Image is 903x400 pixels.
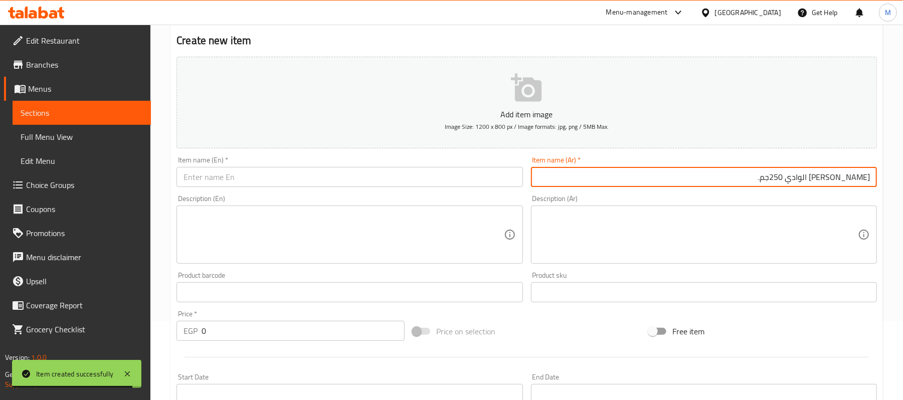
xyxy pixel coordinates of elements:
[176,282,522,302] input: Please enter product barcode
[26,275,143,287] span: Upsell
[4,173,151,197] a: Choice Groups
[26,35,143,47] span: Edit Restaurant
[192,108,861,120] p: Add item image
[13,101,151,125] a: Sections
[436,325,495,337] span: Price on selection
[28,83,143,95] span: Menus
[31,351,47,364] span: 1.0.0
[176,57,877,148] button: Add item imageImage Size: 1200 x 800 px / Image formats: jpg, png / 5MB Max.
[445,121,609,132] span: Image Size: 1200 x 800 px / Image formats: jpg, png / 5MB Max.
[4,53,151,77] a: Branches
[26,323,143,335] span: Grocery Checklist
[4,269,151,293] a: Upsell
[4,77,151,101] a: Menus
[176,167,522,187] input: Enter name En
[21,131,143,143] span: Full Menu View
[13,149,151,173] a: Edit Menu
[26,251,143,263] span: Menu disclaimer
[26,227,143,239] span: Promotions
[26,179,143,191] span: Choice Groups
[672,325,704,337] span: Free item
[4,29,151,53] a: Edit Restaurant
[5,351,30,364] span: Version:
[885,7,891,18] span: M
[5,378,69,391] a: Support.OpsPlatform
[13,125,151,149] a: Full Menu View
[5,368,51,381] span: Get support on:
[26,59,143,71] span: Branches
[21,155,143,167] span: Edit Menu
[26,203,143,215] span: Coupons
[36,368,113,379] div: Item created successfully
[4,293,151,317] a: Coverage Report
[26,299,143,311] span: Coverage Report
[531,167,877,187] input: Enter name Ar
[606,7,668,19] div: Menu-management
[176,33,877,48] h2: Create new item
[184,325,198,337] p: EGP
[21,107,143,119] span: Sections
[4,317,151,341] a: Grocery Checklist
[4,221,151,245] a: Promotions
[531,282,877,302] input: Please enter product sku
[715,7,781,18] div: [GEOGRAPHIC_DATA]
[4,245,151,269] a: Menu disclaimer
[202,321,405,341] input: Please enter price
[4,197,151,221] a: Coupons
